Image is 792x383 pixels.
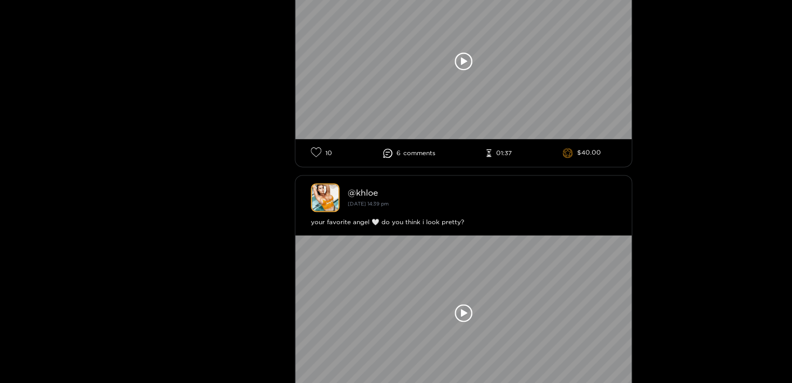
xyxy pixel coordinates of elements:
img: khloe [311,183,339,212]
div: your favorite angel 🤍 do you think i look pretty? [311,217,616,227]
div: @ khloe [348,188,616,197]
li: $40.00 [563,148,601,158]
li: 01:37 [486,149,511,157]
span: comment s [403,149,435,157]
li: 10 [311,147,332,159]
small: [DATE] 14:39 pm [348,201,389,207]
li: 6 [383,148,435,158]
